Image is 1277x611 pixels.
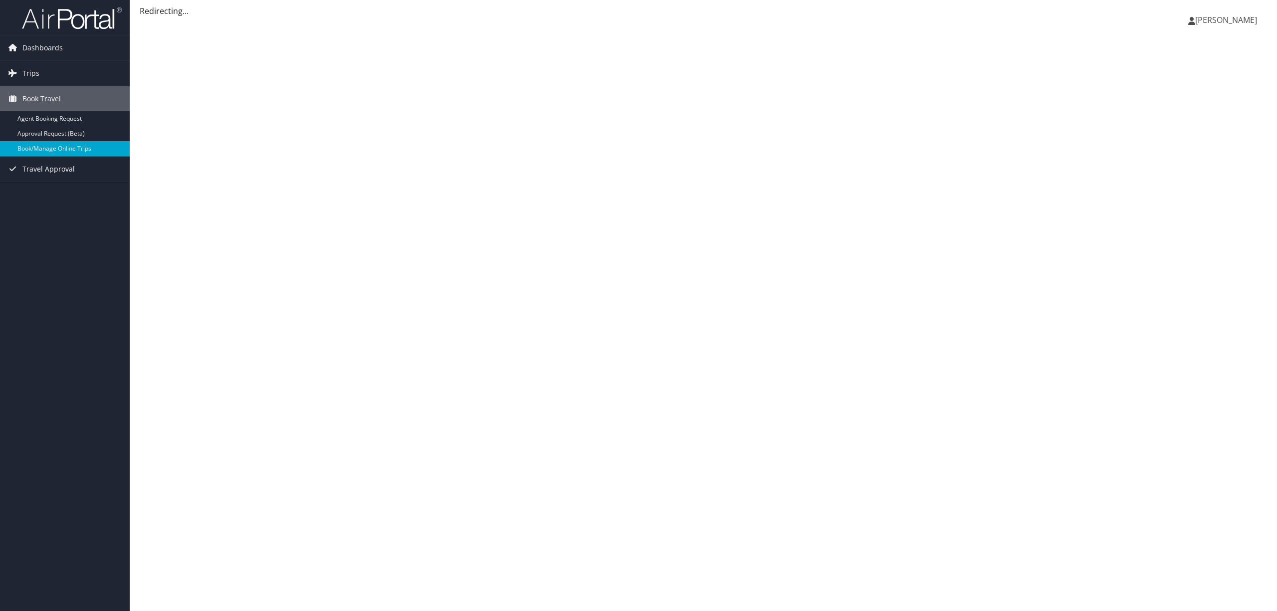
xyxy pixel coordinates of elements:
[140,5,1267,17] div: Redirecting...
[22,35,63,60] span: Dashboards
[1188,5,1267,35] a: [PERSON_NAME]
[22,61,39,86] span: Trips
[1195,14,1257,25] span: [PERSON_NAME]
[22,157,75,182] span: Travel Approval
[22,6,122,30] img: airportal-logo.png
[22,86,61,111] span: Book Travel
